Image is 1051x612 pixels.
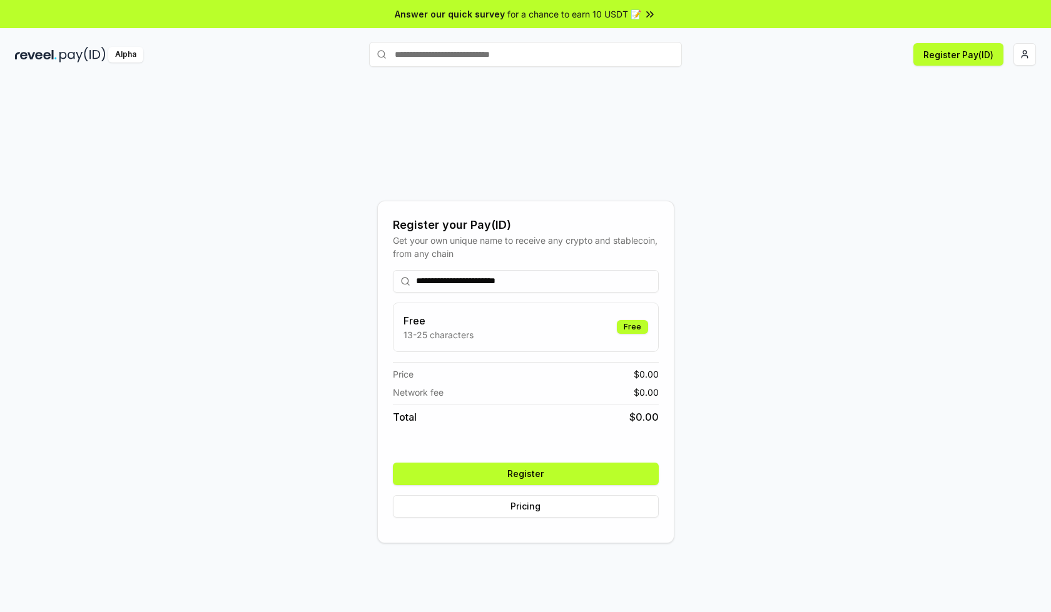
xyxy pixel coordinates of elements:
button: Pricing [393,495,659,518]
button: Register [393,463,659,485]
span: for a chance to earn 10 USDT 📝 [507,8,641,21]
span: Total [393,409,417,424]
button: Register Pay(ID) [913,43,1003,66]
img: pay_id [59,47,106,63]
span: Answer our quick survey [395,8,505,21]
span: $ 0.00 [629,409,659,424]
div: Alpha [108,47,143,63]
h3: Free [404,313,474,328]
div: Register your Pay(ID) [393,216,659,234]
span: $ 0.00 [634,386,659,399]
img: reveel_dark [15,47,57,63]
div: Get your own unique name to receive any crypto and stablecoin, from any chain [393,234,659,260]
span: $ 0.00 [634,368,659,381]
p: 13-25 characters [404,328,474,341]
span: Price [393,368,414,381]
span: Network fee [393,386,444,399]
div: Free [617,320,648,334]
